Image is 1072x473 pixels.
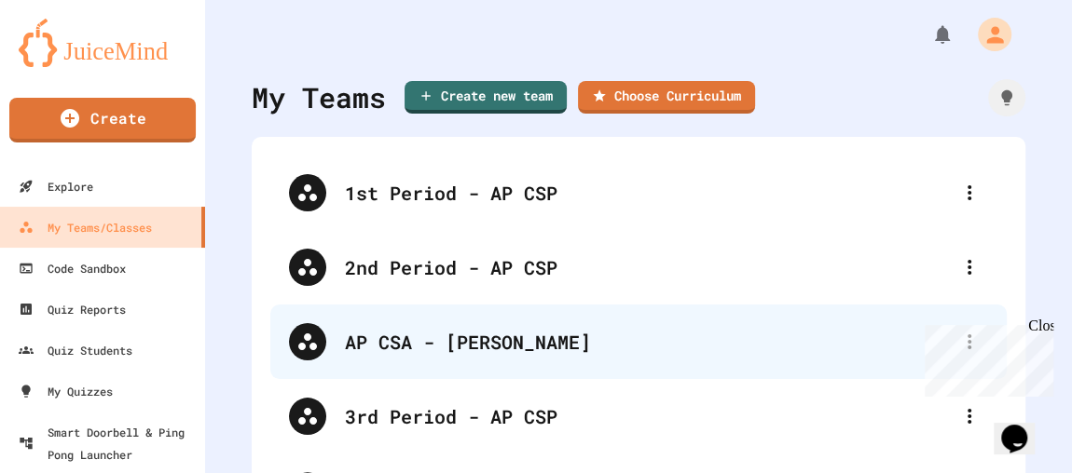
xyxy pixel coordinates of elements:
[958,13,1016,56] div: My Account
[19,380,113,402] div: My Quizzes
[270,379,1007,453] div: 3rd Period - AP CSP
[9,98,196,142] a: Create
[917,318,1053,397] iframe: chat widget
[19,19,186,67] img: logo-orange.svg
[345,253,951,281] div: 2nd Period - AP CSP
[19,175,93,197] div: Explore
[19,339,132,361] div: Quiz Students
[345,402,951,430] div: 3rd Period - AP CSP
[405,81,567,114] a: Create new team
[19,421,198,466] div: Smart Doorbell & Ping Pong Launcher
[345,179,951,207] div: 1st Period - AP CSP
[270,304,1007,379] div: AP CSA - [PERSON_NAME]
[994,399,1053,454] iframe: chat widget
[897,19,958,50] div: My Notifications
[19,298,126,320] div: Quiz Reports
[19,216,152,238] div: My Teams/Classes
[252,76,386,118] div: My Teams
[578,81,755,114] a: Choose Curriculum
[270,230,1007,304] div: 2nd Period - AP CSP
[270,155,1007,230] div: 1st Period - AP CSP
[345,328,951,356] div: AP CSA - [PERSON_NAME]
[19,257,126,279] div: Code Sandbox
[7,7,129,118] div: Chat with us now!Close
[988,79,1025,116] div: How it works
